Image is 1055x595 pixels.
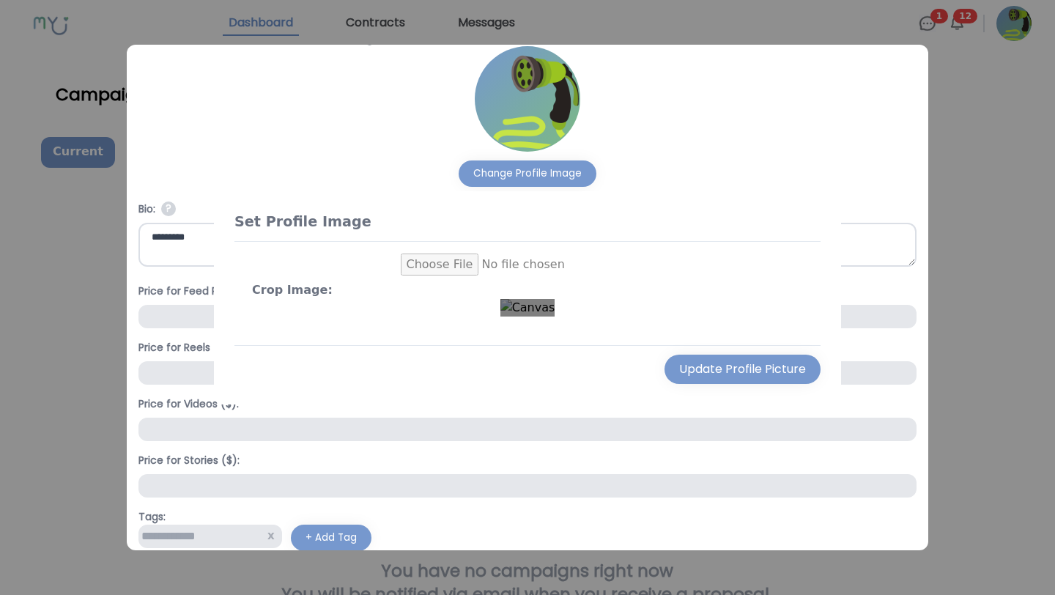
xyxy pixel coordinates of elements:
h4: Price for Videos ($): [138,396,916,412]
img: Canvas [500,299,555,317]
h4: Tags: [138,509,916,525]
img: Profile [476,48,579,150]
div: Change Profile Image [473,166,582,181]
button: Update Profile Picture [665,355,821,384]
div: Update Profile Picture [679,361,806,378]
span: Tell potential clients about yourself! Who are you as a creator or an influencer? What causes mot... [161,202,176,216]
h4: Bio: [138,202,916,217]
button: + Add Tag [291,525,371,551]
span: x [260,527,282,545]
h4: Price for Feed Posts ($): [138,284,916,299]
h3: Profile Image [256,20,799,46]
div: + Add Tag [306,531,357,545]
button: Change Profile Image [459,160,596,187]
h4: Price for Reels ($): [138,340,916,355]
div: Crop Image: [252,276,803,299]
button: x [260,524,282,546]
h4: Price for Stories ($): [138,453,916,468]
div: Set Profile Image [234,212,821,232]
